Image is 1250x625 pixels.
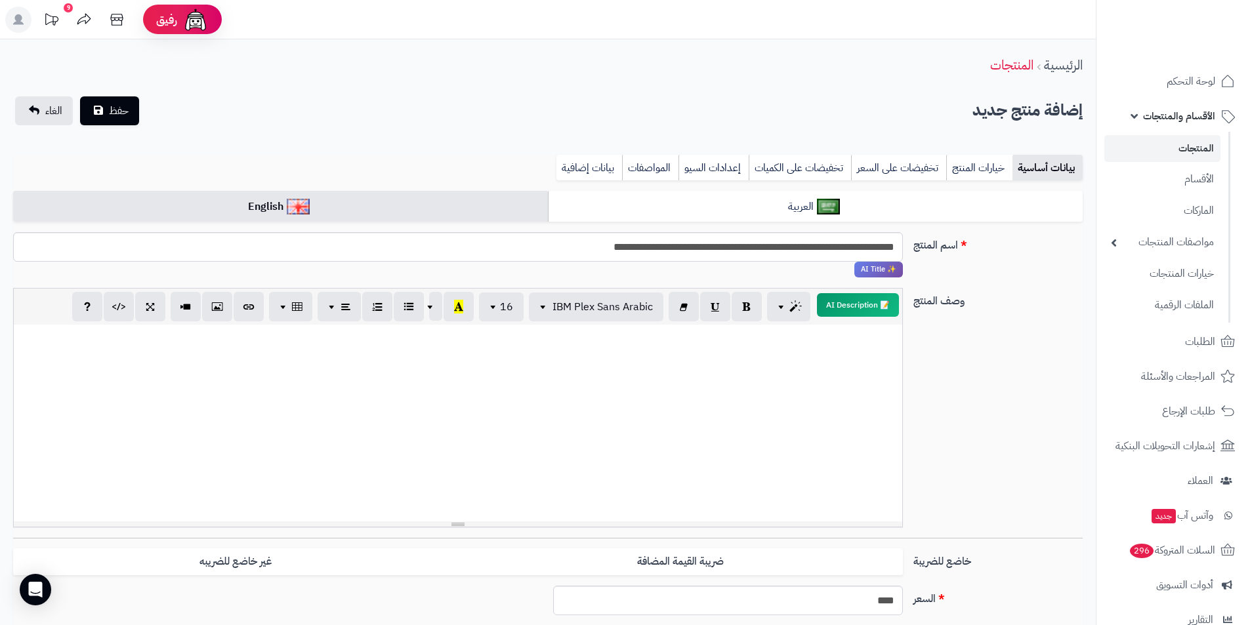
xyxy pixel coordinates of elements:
a: الطلبات [1104,326,1242,357]
span: جديد [1152,509,1176,523]
a: خيارات المنتج [946,155,1012,181]
div: 9 [64,3,73,12]
img: English [287,199,310,214]
label: اسم المنتج [908,232,1088,253]
span: وآتس آب [1150,506,1213,525]
a: إعدادات السيو [678,155,749,181]
span: انقر لاستخدام رفيقك الذكي [854,262,903,277]
img: logo-2.png [1161,32,1238,60]
span: السلات المتروكة [1129,541,1215,559]
a: وآتس آبجديد [1104,500,1242,531]
label: غير خاضع للضريبه [13,548,458,575]
span: المراجعات والأسئلة [1141,367,1215,386]
label: ضريبة القيمة المضافة [458,548,903,575]
a: English [13,191,548,223]
a: العملاء [1104,465,1242,496]
a: المراجعات والأسئلة [1104,361,1242,392]
button: 16 [479,292,524,321]
a: الملفات الرقمية [1104,291,1220,319]
span: IBM Plex Sans Arabic [552,299,653,315]
a: تخفيضات على الكميات [749,155,851,181]
span: 16 [500,299,513,315]
a: بيانات إضافية [556,155,622,181]
a: العربية [548,191,1083,223]
span: الغاء [45,103,62,119]
span: حفظ [109,103,129,119]
span: الأقسام والمنتجات [1143,107,1215,125]
span: أدوات التسويق [1156,576,1213,594]
a: السلات المتروكة296 [1104,534,1242,566]
span: إشعارات التحويلات البنكية [1115,437,1215,455]
span: الطلبات [1185,333,1215,351]
a: المنتجات [1104,135,1220,162]
img: ai-face.png [182,7,209,33]
span: العملاء [1188,472,1213,490]
a: الماركات [1104,197,1220,225]
a: لوحة التحكم [1104,66,1242,97]
a: إشعارات التحويلات البنكية [1104,430,1242,462]
a: المواصفات [622,155,678,181]
span: رفيق [156,12,177,28]
label: السعر [908,586,1088,607]
a: الغاء [15,96,73,125]
button: حفظ [80,96,139,125]
span: 296 [1130,543,1154,557]
a: تخفيضات على السعر [851,155,946,181]
a: طلبات الإرجاع [1104,395,1242,427]
a: بيانات أساسية [1012,155,1083,181]
a: أدوات التسويق [1104,569,1242,601]
a: الرئيسية [1044,55,1083,75]
img: العربية [817,199,840,214]
label: وصف المنتج [908,288,1088,309]
a: تحديثات المنصة [35,7,68,36]
button: 📝 AI Description [817,293,899,317]
label: خاضع للضريبة [908,548,1088,569]
span: طلبات الإرجاع [1162,402,1215,420]
a: الأقسام [1104,165,1220,193]
h2: إضافة منتج جديد [972,97,1083,124]
a: المنتجات [990,55,1033,75]
a: مواصفات المنتجات [1104,228,1220,256]
span: لوحة التحكم [1167,72,1215,91]
button: IBM Plex Sans Arabic [529,292,663,321]
a: خيارات المنتجات [1104,260,1220,288]
div: Open Intercom Messenger [20,574,51,605]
